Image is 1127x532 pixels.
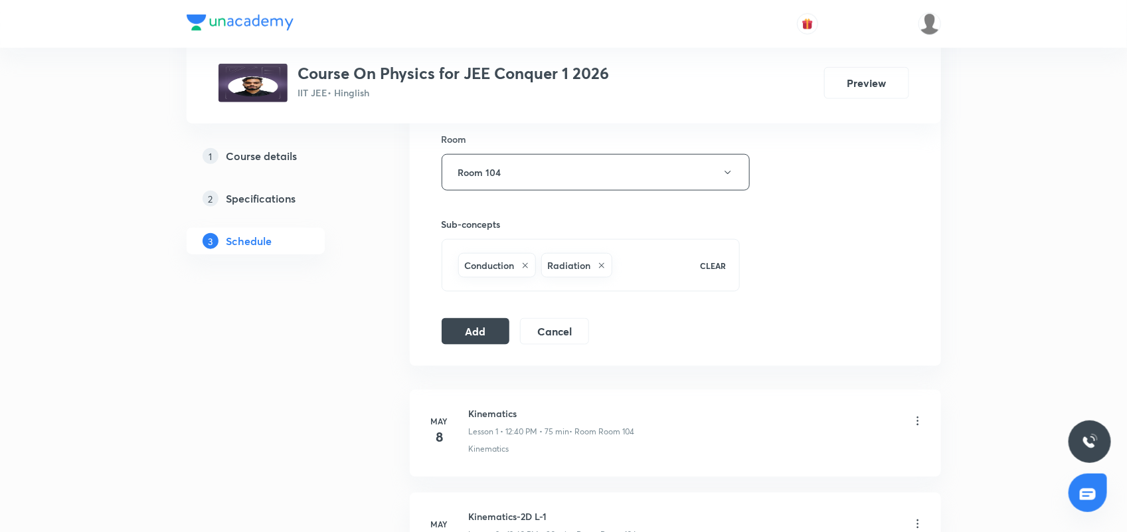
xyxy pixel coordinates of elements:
[520,318,588,345] button: Cancel
[187,185,367,212] a: 2Specifications
[442,132,467,146] h6: Room
[469,443,509,455] p: Kinematics
[465,258,515,272] h6: Conduction
[203,148,218,164] p: 1
[226,191,296,207] h5: Specifications
[298,86,610,100] p: IIT JEE • Hinglish
[226,148,298,164] h5: Course details
[203,191,218,207] p: 2
[548,258,591,272] h6: Radiation
[426,518,453,530] h6: May
[298,64,610,83] h3: Course On Physics for JEE Conquer 1 2026
[218,64,288,102] img: 431335b6e84049309f37e21215f05a89.jpg
[797,13,818,35] button: avatar
[700,260,726,272] p: CLEAR
[570,426,635,438] p: • Room Room 104
[203,233,218,249] p: 3
[442,217,740,231] h6: Sub-concepts
[442,318,510,345] button: Add
[187,15,294,31] img: Company Logo
[442,154,750,191] button: Room 104
[426,427,453,447] h4: 8
[469,406,635,420] h6: Kinematics
[802,18,814,30] img: avatar
[469,426,570,438] p: Lesson 1 • 12:40 PM • 75 min
[824,67,909,99] button: Preview
[469,509,637,523] h6: Kinematics-2D L-1
[187,15,294,34] a: Company Logo
[1082,434,1098,450] img: ttu
[187,143,367,169] a: 1Course details
[426,415,453,427] h6: May
[918,13,941,35] img: Bhuwan Singh
[226,233,272,249] h5: Schedule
